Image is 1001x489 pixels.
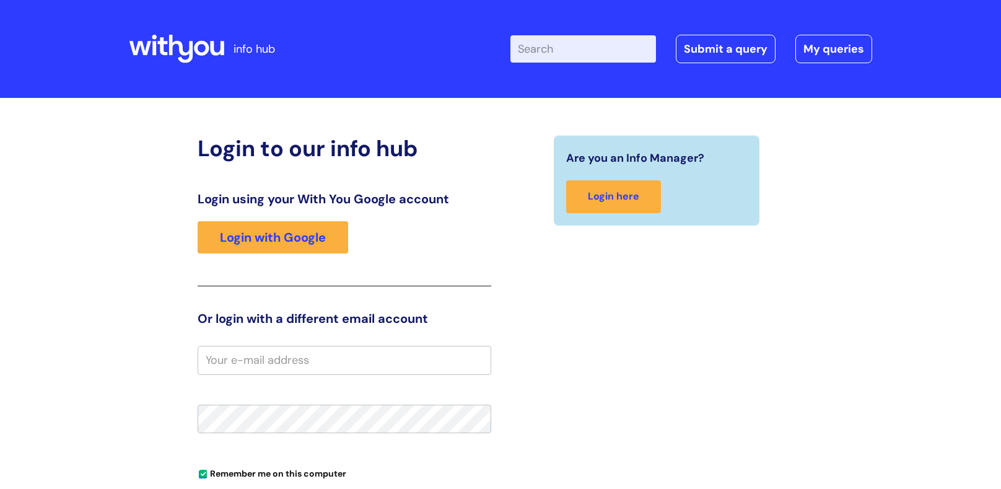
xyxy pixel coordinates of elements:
label: Remember me on this computer [198,465,346,479]
span: Are you an Info Manager? [566,148,704,168]
a: Submit a query [676,35,776,63]
div: You can uncheck this option if you're logging in from a shared device [198,463,491,483]
input: Remember me on this computer [199,470,207,478]
h2: Login to our info hub [198,135,491,162]
input: Your e-mail address [198,346,491,374]
h3: Login using your With You Google account [198,192,491,206]
h3: Or login with a different email account [198,311,491,326]
a: Login here [566,180,661,213]
input: Search [510,35,656,63]
p: info hub [234,39,275,59]
a: Login with Google [198,221,348,253]
a: My queries [795,35,872,63]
